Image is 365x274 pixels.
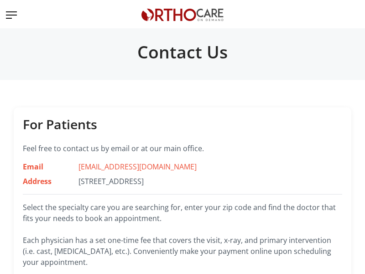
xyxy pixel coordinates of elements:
[23,202,342,268] p: Select the specialty care you are searching for, enter your zip code and find the doctor that fit...
[23,116,342,132] h4: For Patients
[16,161,72,172] div: Email
[23,143,342,154] p: Feel free to contact us by email or at our main office.
[16,176,72,187] div: Address
[7,42,358,63] h2: Contact Us
[72,176,294,187] div: [STREET_ADDRESS]
[78,162,197,172] a: [EMAIL_ADDRESS][DOMAIN_NAME]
